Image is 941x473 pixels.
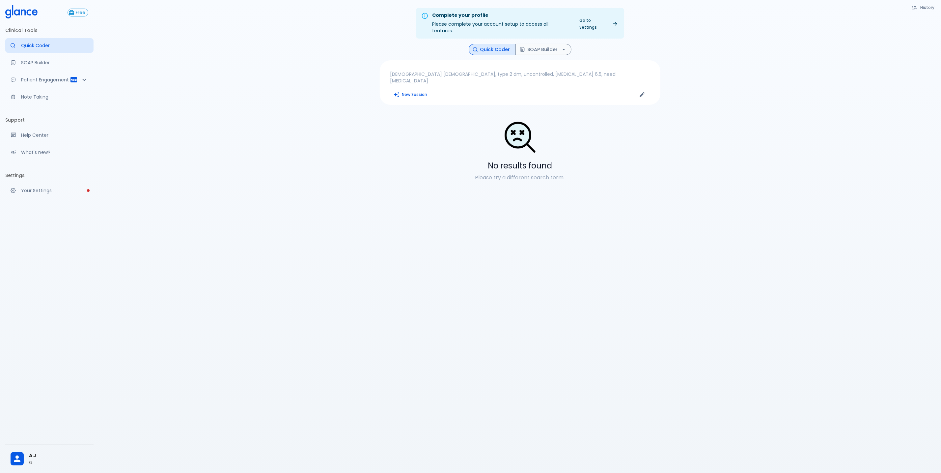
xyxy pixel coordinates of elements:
button: Clears all inputs and results. [390,90,431,99]
div: Complete your profile [432,12,570,19]
a: Go to Settings [576,15,622,32]
p: G [29,459,88,466]
button: Free [68,9,88,16]
p: Quick Coder [21,42,88,49]
p: Patient Engagement [21,76,70,83]
span: A J [29,452,88,459]
span: Free [73,10,88,15]
p: Help Center [21,132,88,138]
p: Please try a different search term. [380,174,660,182]
img: Search Not Found [504,121,537,154]
p: What's new? [21,149,88,156]
li: Clinical Tools [5,22,94,38]
p: Your Settings [21,187,88,194]
a: Advanced note-taking [5,90,94,104]
button: SOAP Builder [515,44,571,55]
h5: No results found [380,161,660,171]
a: Moramiz: Find ICD10AM codes instantly [5,38,94,53]
a: Docugen: Compose a clinical documentation in seconds [5,55,94,70]
button: Quick Coder [469,44,516,55]
div: A JG [5,448,94,470]
a: Click to view or change your subscription [68,9,94,16]
a: Please complete account setup [5,183,94,198]
button: Edit [637,90,647,100]
div: Recent updates and feature releases [5,145,94,160]
p: [DEMOGRAPHIC_DATA] [DEMOGRAPHIC_DATA], type 2 dm, uncontrolled, [MEDICAL_DATA] 6.5, need [MEDICAL... [390,71,650,84]
div: Please complete your account setup to access all features. [432,10,570,37]
a: Get help from our support team [5,128,94,142]
li: Settings [5,167,94,183]
p: Note Taking [21,94,88,100]
button: History [908,3,938,12]
p: SOAP Builder [21,59,88,66]
li: Support [5,112,94,128]
div: Patient Reports & Referrals [5,73,94,87]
